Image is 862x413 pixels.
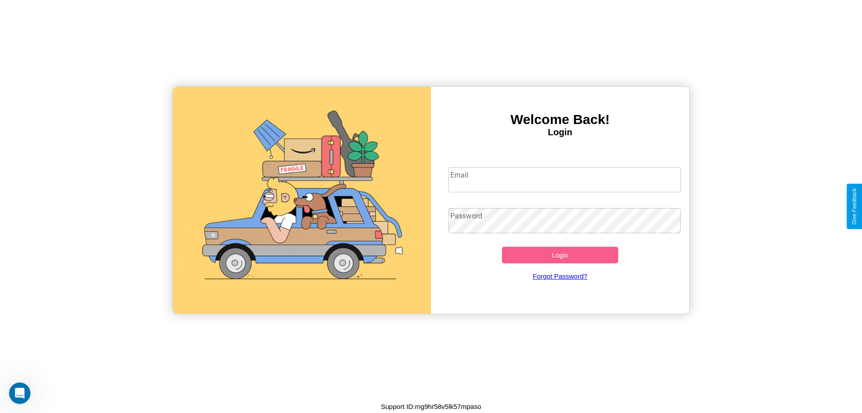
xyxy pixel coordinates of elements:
[431,112,689,127] h3: Welcome Back!
[444,263,677,289] a: Forgot Password?
[851,188,858,225] div: Give Feedback
[381,400,481,413] p: Support ID: mg9hr58v5lk57mpaso
[9,382,31,404] iframe: Intercom live chat
[173,87,431,314] img: gif
[431,127,689,138] h4: Login
[502,247,618,263] button: Login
